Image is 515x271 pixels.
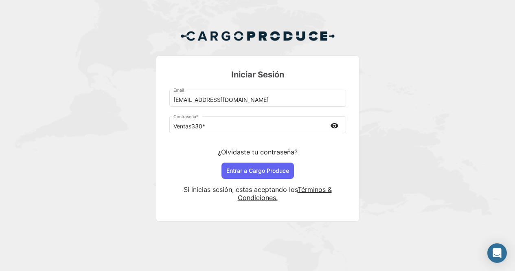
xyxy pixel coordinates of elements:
[169,69,346,80] h3: Iniciar Sesión
[184,185,298,194] span: Si inicias sesión, estas aceptando los
[173,123,327,130] input: Contraseña
[330,121,340,131] mat-icon: visibility
[238,185,332,202] a: Términos & Condiciones.
[180,26,335,46] img: Cargo Produce Logo
[221,163,294,179] button: Entrar a Cargo Produce
[487,243,507,263] div: Abrir Intercom Messenger
[173,97,342,104] input: Email
[218,148,298,156] a: ¿Olvidaste tu contraseña?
